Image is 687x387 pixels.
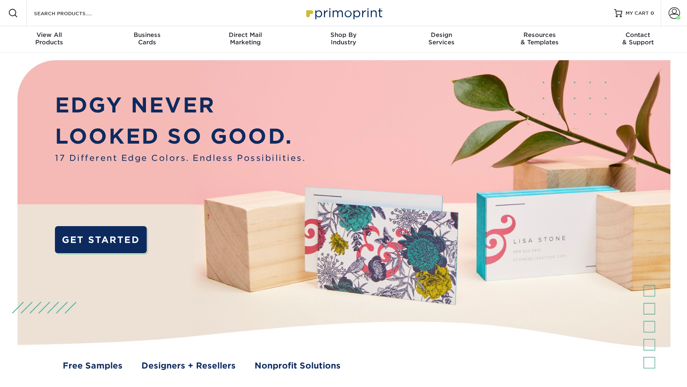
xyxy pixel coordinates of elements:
[589,31,687,46] div: & Support
[626,10,649,17] span: MY CART
[55,226,146,253] a: GET STARTED
[33,8,113,18] input: SEARCH PRODUCTS.....
[55,90,305,121] p: EDGY NEVER
[98,26,196,53] a: BusinessCards
[651,10,654,16] span: 0
[589,26,687,53] a: Contact& Support
[55,121,305,152] p: LOOKED SO GOOD.
[491,26,589,53] a: Resources& Templates
[196,31,294,46] div: Marketing
[98,31,196,46] div: Cards
[294,31,392,46] div: Industry
[393,31,491,46] div: Services
[294,26,392,53] a: Shop ByIndustry
[303,4,384,22] img: Primoprint
[196,26,294,53] a: Direct MailMarketing
[196,31,294,39] span: Direct Mail
[589,31,687,39] span: Contact
[393,31,491,39] span: Design
[491,31,589,39] span: Resources
[255,360,341,372] a: Nonprofit Solutions
[141,360,236,372] a: Designers + Resellers
[98,31,196,39] span: Business
[55,152,305,164] span: 17 Different Edge Colors. Endless Possibilities.
[294,31,392,39] span: Shop By
[393,26,491,53] a: DesignServices
[491,31,589,46] div: & Templates
[63,360,123,372] a: Free Samples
